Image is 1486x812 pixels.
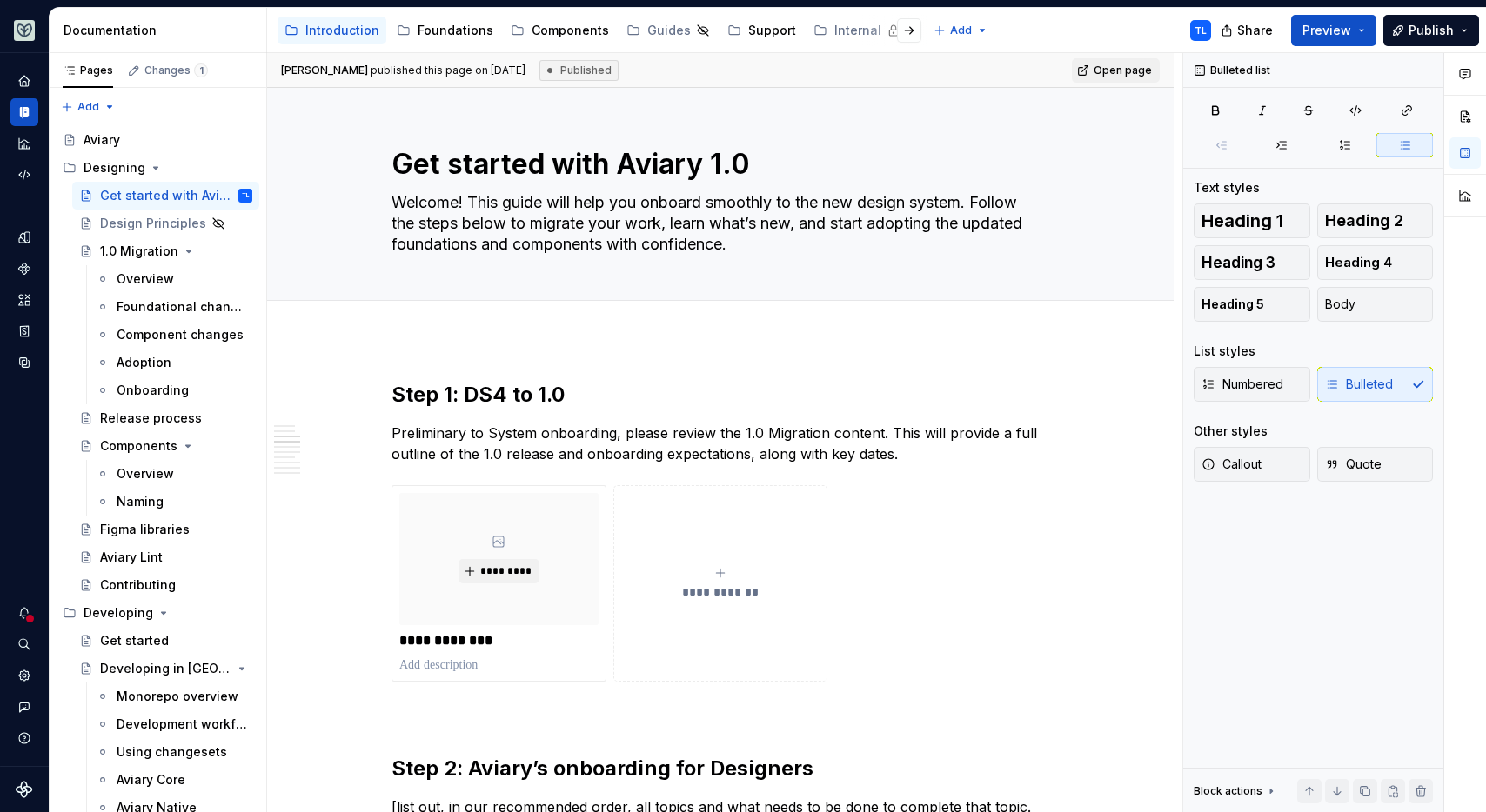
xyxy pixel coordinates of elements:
[532,22,609,39] div: Components
[1237,22,1273,39] span: Share
[16,781,33,798] svg: Supernova Logo
[89,488,259,516] a: Naming
[1212,15,1284,46] button: Share
[1194,779,1278,803] div: Block actions
[117,688,238,705] div: Monorepo overview
[100,187,235,204] div: Get started with Aviary 1.0
[10,286,38,314] a: Assets
[1194,367,1310,402] button: Numbered
[56,599,259,627] div: Developing
[117,493,164,510] div: Naming
[117,715,249,733] div: Development workflow
[117,771,185,789] div: Aviary Core
[1194,179,1260,196] div: Text styles
[72,404,259,432] a: Release process
[89,738,259,766] a: Using changesets
[1325,456,1382,473] span: Quote
[89,710,259,738] a: Development workflow
[1317,287,1434,322] button: Body
[1291,15,1376,46] button: Preview
[10,255,38,283] a: Components
[1202,254,1275,271] span: Heading 3
[1072,58,1160,83] a: Open page
[1194,423,1268,440] div: Other styles
[1325,254,1392,271] span: Heading 4
[77,100,99,114] span: Add
[84,131,120,149] div: Aviary
[1194,203,1310,238] button: Heading 1
[1194,447,1310,482] button: Callout
[10,349,38,376] a: Data sources
[1325,296,1355,313] span: Body
[834,22,881,39] div: Internal
[1317,245,1434,280] button: Heading 4
[539,60,619,81] div: Published
[72,627,259,655] a: Get started
[281,63,525,77] span: published this page on [DATE]
[89,293,259,321] a: Foundational changes
[1302,22,1351,39] span: Preview
[194,63,208,77] span: 1
[72,432,259,460] a: Components
[100,632,169,649] div: Get started
[89,682,259,710] a: Monorepo overview
[1325,212,1403,230] span: Heading 2
[84,604,153,622] div: Developing
[56,154,259,182] div: Designing
[1383,15,1479,46] button: Publish
[56,126,259,154] a: Aviary
[10,161,38,189] a: Code automation
[10,223,38,251] div: Design tokens
[619,17,717,44] a: Guides
[392,755,1049,782] h2: Step 2: Aviary’s onboarding for Designers
[72,571,259,599] a: Contributing
[1202,456,1262,473] span: Callout
[10,662,38,689] a: Settings
[84,159,145,176] div: Designing
[392,423,1049,464] p: Preliminary to System onboarding, please review the 1.0 Migration content. This will provide a fu...
[89,376,259,404] a: Onboarding
[242,187,249,204] div: TL
[10,67,38,95] a: Home
[64,22,259,39] div: Documentation
[1194,245,1310,280] button: Heading 3
[1194,343,1255,360] div: List styles
[10,130,38,157] a: Analytics
[14,20,35,41] img: 256e2c79-9abd-4d59-8978-03feab5a3943.png
[72,543,259,571] a: Aviary Lint
[1195,23,1207,37] div: TL
[10,630,38,658] button: Search ⌘K
[56,95,121,119] button: Add
[100,660,231,677] div: Developing in [GEOGRAPHIC_DATA]
[89,321,259,349] a: Component changes
[72,655,259,682] a: Developing in [GEOGRAPHIC_DATA]
[278,17,386,44] a: Introduction
[388,189,1046,258] textarea: Welcome! This guide will help you onboard smoothly to the new design system. Follow the steps bel...
[89,460,259,488] a: Overview
[117,326,244,343] div: Component changes
[10,599,38,627] button: Notifications
[10,317,38,345] div: Storybook stories
[1202,376,1283,393] span: Numbered
[100,521,190,538] div: Figma libraries
[392,381,1049,409] h2: Step 1: DS4 to 1.0
[388,143,1046,185] textarea: Get started with Aviary 1.0
[100,437,177,455] div: Components
[89,349,259,376] a: Adoption
[117,270,174,288] div: Overview
[100,243,178,260] div: 1.0 Migration
[748,22,796,39] div: Support
[1317,447,1434,482] button: Quote
[10,693,38,721] button: Contact support
[1094,63,1152,77] span: Open page
[928,18,994,43] button: Add
[72,237,259,265] a: 1.0 Migration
